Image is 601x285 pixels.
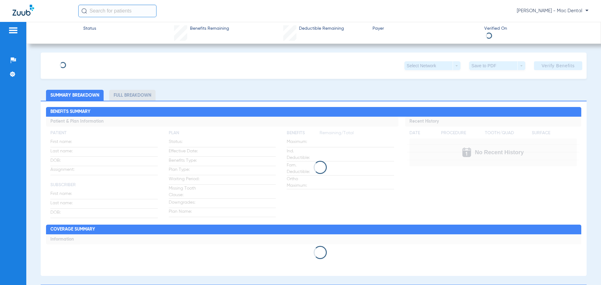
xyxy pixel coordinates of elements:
[13,5,34,16] img: Zuub Logo
[78,5,157,17] input: Search for patients
[190,25,229,32] span: Benefits Remaining
[46,90,104,101] li: Summary Breakdown
[299,25,344,32] span: Deductible Remaining
[517,8,588,14] span: [PERSON_NAME] - Mac Dental
[8,27,18,34] img: hamburger-icon
[484,25,591,32] span: Verified On
[372,25,479,32] span: Payer
[109,90,156,101] li: Full Breakdown
[81,8,87,14] img: Search Icon
[46,225,581,235] h2: Coverage Summary
[46,107,581,117] h2: Benefits Summary
[83,25,96,32] span: Status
